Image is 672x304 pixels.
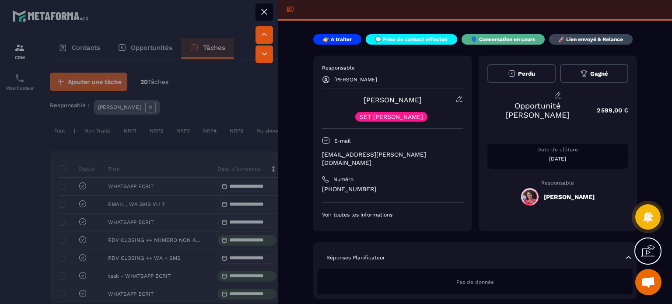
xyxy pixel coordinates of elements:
p: 👉 A traiter [323,36,352,43]
p: Voir toutes les informations [322,211,463,218]
span: Gagné [590,70,608,77]
p: Numéro [333,176,353,183]
p: Responsable [487,180,629,186]
p: 🗣️ Conversation en cours [471,36,535,43]
p: 💬 Prise de contact effectué [375,36,448,43]
span: Perdu [518,70,535,77]
p: Opportunité [PERSON_NAME] [487,101,588,119]
p: Date de clôture [487,146,629,153]
p: [PERSON_NAME] [334,77,377,83]
p: Réponses Planificateur [326,254,385,261]
p: 🚀 Lien envoyé & Relance [558,36,623,43]
p: E-mail [334,137,351,144]
p: 2 599,00 € [588,102,628,119]
p: SET [PERSON_NAME] [360,114,423,120]
button: Gagné [560,64,628,83]
p: [PHONE_NUMBER] [322,185,463,193]
h5: [PERSON_NAME] [544,193,595,200]
p: [EMAIL_ADDRESS][PERSON_NAME][DOMAIN_NAME] [322,150,463,167]
a: [PERSON_NAME] [364,96,422,104]
div: Ouvrir le chat [635,269,661,295]
p: [DATE] [487,155,629,162]
p: Responsable [322,64,463,71]
span: Pas de donnée [456,279,494,285]
button: Perdu [487,64,556,83]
